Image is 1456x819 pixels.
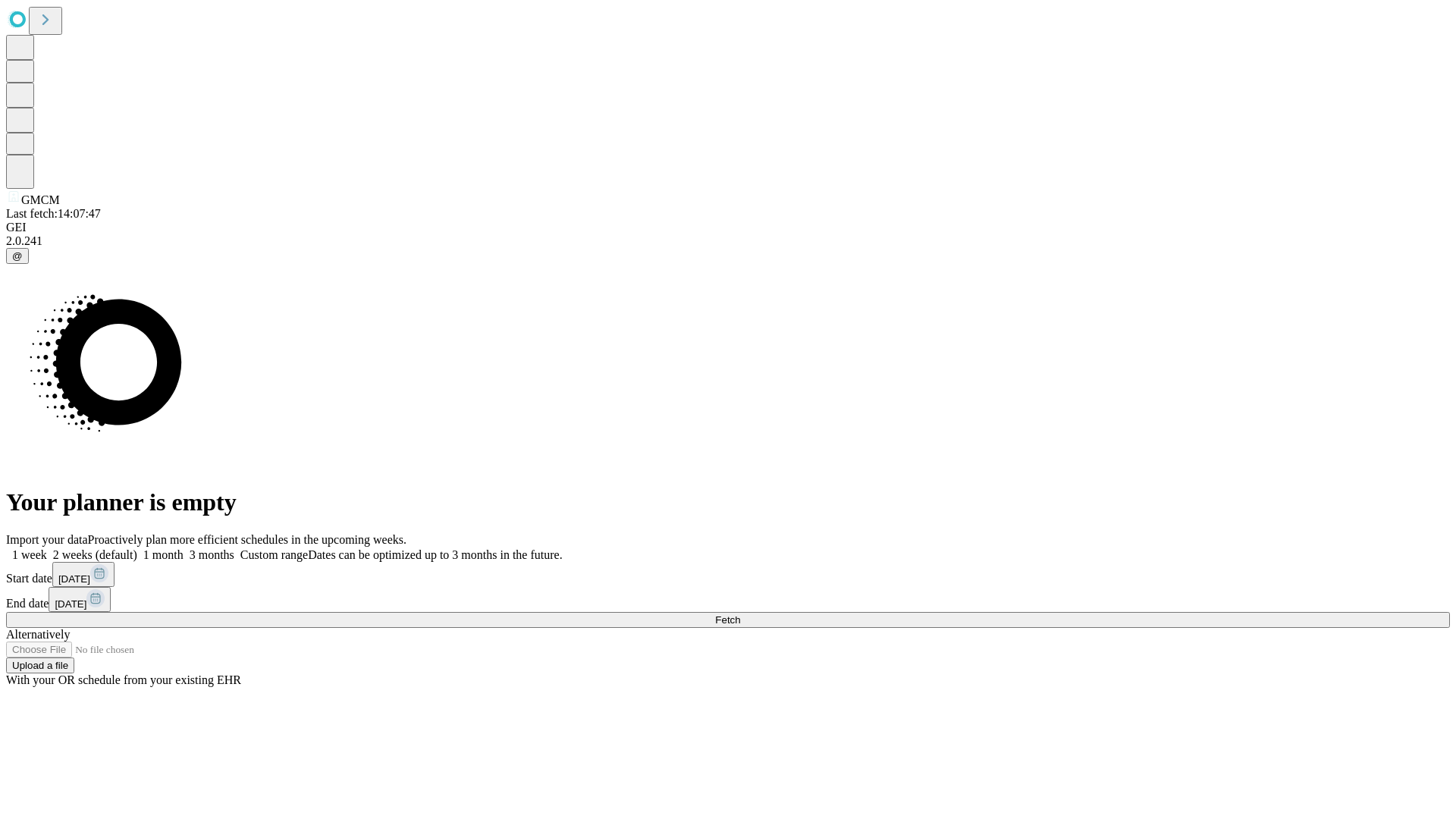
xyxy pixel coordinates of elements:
[12,548,47,561] span: 1 week
[6,488,1450,516] h1: Your planner is empty
[52,562,115,587] button: [DATE]
[6,657,74,673] button: Upload a file
[143,548,184,561] span: 1 month
[55,598,86,610] span: [DATE]
[6,587,1450,612] div: End date
[49,587,111,612] button: [DATE]
[12,250,23,262] span: @
[6,234,1450,248] div: 2.0.241
[6,221,1450,234] div: GEI
[715,614,740,626] span: Fetch
[190,548,234,561] span: 3 months
[6,533,88,546] span: Import your data
[21,193,60,206] span: GMCM
[308,548,562,561] span: Dates can be optimized up to 3 months in the future.
[58,573,90,585] span: [DATE]
[6,562,1450,587] div: Start date
[240,548,308,561] span: Custom range
[6,673,241,686] span: With your OR schedule from your existing EHR
[6,207,101,220] span: Last fetch: 14:07:47
[6,612,1450,628] button: Fetch
[88,533,406,546] span: Proactively plan more efficient schedules in the upcoming weeks.
[6,628,70,641] span: Alternatively
[6,248,29,264] button: @
[53,548,137,561] span: 2 weeks (default)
